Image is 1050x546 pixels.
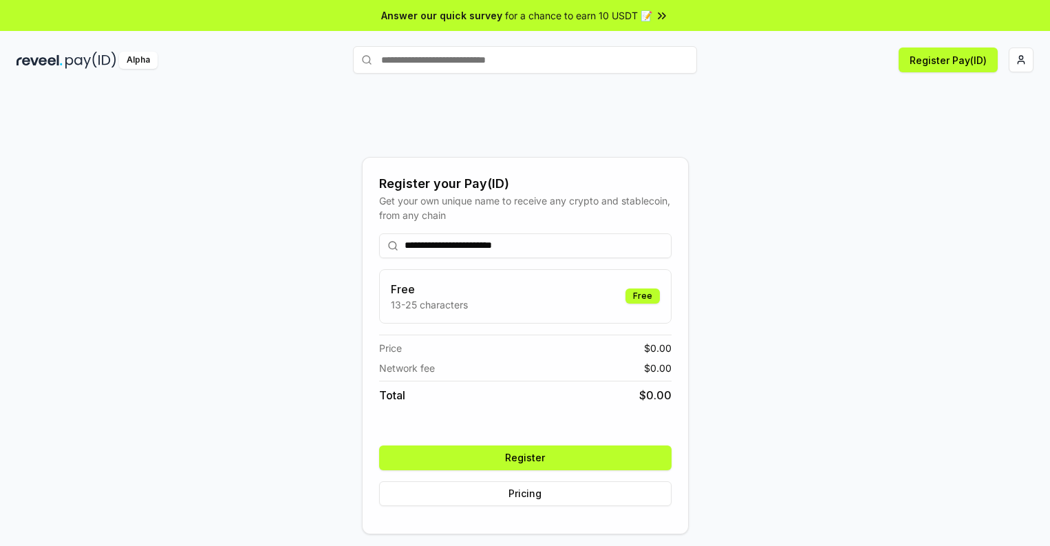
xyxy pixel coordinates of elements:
[644,361,672,375] span: $ 0.00
[639,387,672,403] span: $ 0.00
[644,341,672,355] span: $ 0.00
[381,8,502,23] span: Answer our quick survey
[119,52,158,69] div: Alpha
[379,361,435,375] span: Network fee
[505,8,652,23] span: for a chance to earn 10 USDT 📝
[379,193,672,222] div: Get your own unique name to receive any crypto and stablecoin, from any chain
[17,52,63,69] img: reveel_dark
[379,387,405,403] span: Total
[625,288,660,304] div: Free
[379,445,672,470] button: Register
[379,341,402,355] span: Price
[391,297,468,312] p: 13-25 characters
[391,281,468,297] h3: Free
[379,481,672,506] button: Pricing
[379,174,672,193] div: Register your Pay(ID)
[899,48,998,72] button: Register Pay(ID)
[65,52,116,69] img: pay_id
